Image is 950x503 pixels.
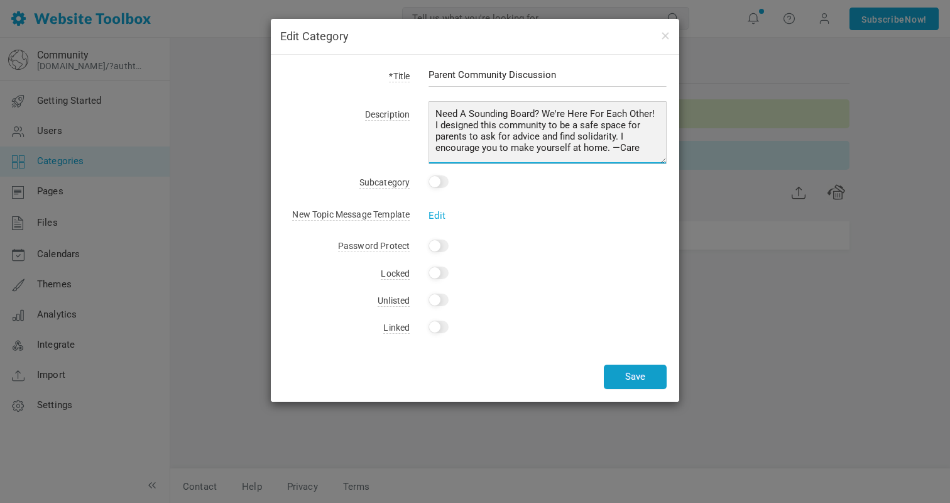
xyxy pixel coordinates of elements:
[292,209,410,221] span: New Topic Message Template
[280,28,670,45] h4: Edit Category
[389,71,410,82] span: *Title
[365,109,410,121] span: Description
[429,210,445,221] a: Edit
[338,241,410,252] span: Password Protect
[381,268,410,280] span: Locked
[378,296,410,307] span: Unlisted
[429,101,667,164] textarea: General Discussion
[359,177,410,189] span: Subcategory
[383,323,410,334] span: Linked
[604,365,667,389] button: Save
